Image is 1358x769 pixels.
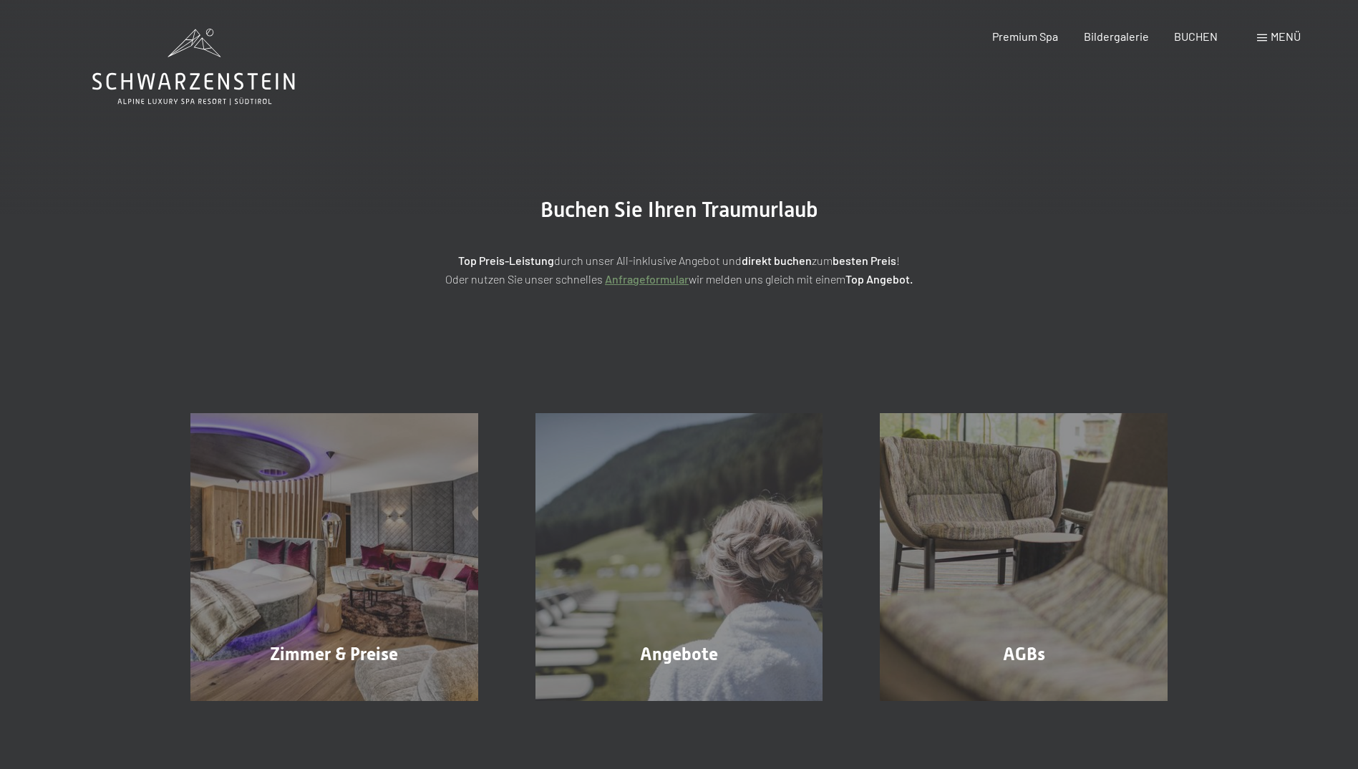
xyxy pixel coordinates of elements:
[851,413,1196,701] a: Buchung AGBs
[1084,29,1149,43] a: Bildergalerie
[605,272,689,286] a: Anfrageformular
[992,29,1058,43] a: Premium Spa
[845,272,913,286] strong: Top Angebot.
[321,251,1037,288] p: durch unser All-inklusive Angebot und zum ! Oder nutzen Sie unser schnelles wir melden uns gleich...
[507,413,852,701] a: Buchung Angebote
[1271,29,1301,43] span: Menü
[540,197,818,222] span: Buchen Sie Ihren Traumurlaub
[640,644,718,664] span: Angebote
[1174,29,1218,43] a: BUCHEN
[458,253,554,267] strong: Top Preis-Leistung
[833,253,896,267] strong: besten Preis
[270,644,398,664] span: Zimmer & Preise
[742,253,812,267] strong: direkt buchen
[1003,644,1045,664] span: AGBs
[162,413,507,701] a: Buchung Zimmer & Preise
